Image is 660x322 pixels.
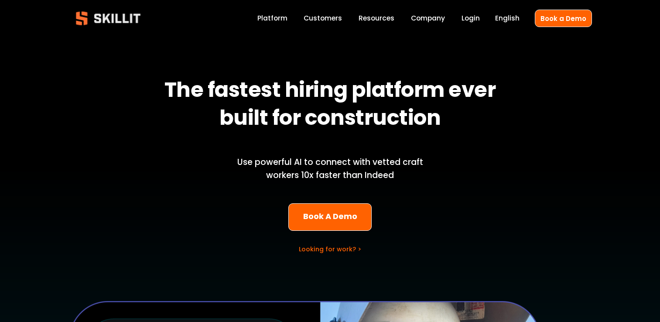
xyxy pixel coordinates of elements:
a: Book a Demo [535,10,592,27]
span: English [495,13,520,23]
a: Login [462,13,480,24]
div: language picker [495,13,520,24]
a: Book A Demo [288,203,372,231]
strong: The fastest hiring platform ever built for construction [164,74,500,137]
a: Looking for work? > [299,245,361,253]
p: Use powerful AI to connect with vetted craft workers 10x faster than Indeed [222,156,438,182]
a: Company [411,13,445,24]
img: Skillit [68,5,148,31]
a: folder dropdown [359,13,394,24]
a: Customers [304,13,342,24]
span: Resources [359,13,394,23]
a: Platform [257,13,287,24]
